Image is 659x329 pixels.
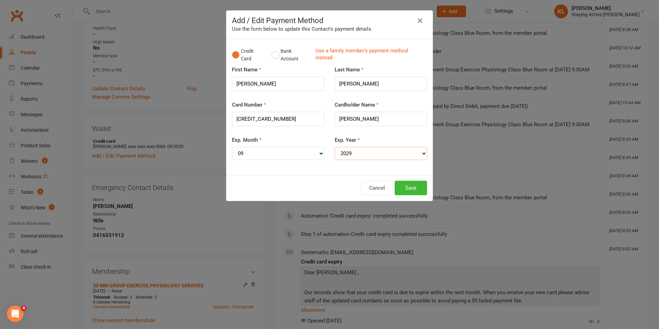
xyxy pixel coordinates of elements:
iframe: Intercom live chat [7,306,23,322]
button: Cancel [361,181,393,195]
button: Credit Card [232,44,264,66]
label: Last Name [335,66,364,74]
button: Save [395,181,427,195]
button: Bank Account [272,44,310,66]
button: Close [415,15,426,26]
span: 4 [21,306,27,311]
label: First Name [232,66,261,74]
label: Exp. Month [232,136,262,144]
h4: Add / Edit Payment Method [232,16,427,25]
input: XXXX-XXXX-XXXX-XXXX [232,112,324,126]
label: Cardholder Name [335,101,379,109]
label: Card Number [232,101,266,109]
div: Use the form below to update this Contact's payment details. [232,25,427,33]
input: Name on card [335,112,427,126]
a: Use a family member's payment method instead [315,47,424,63]
label: Exp. Year [335,136,360,144]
